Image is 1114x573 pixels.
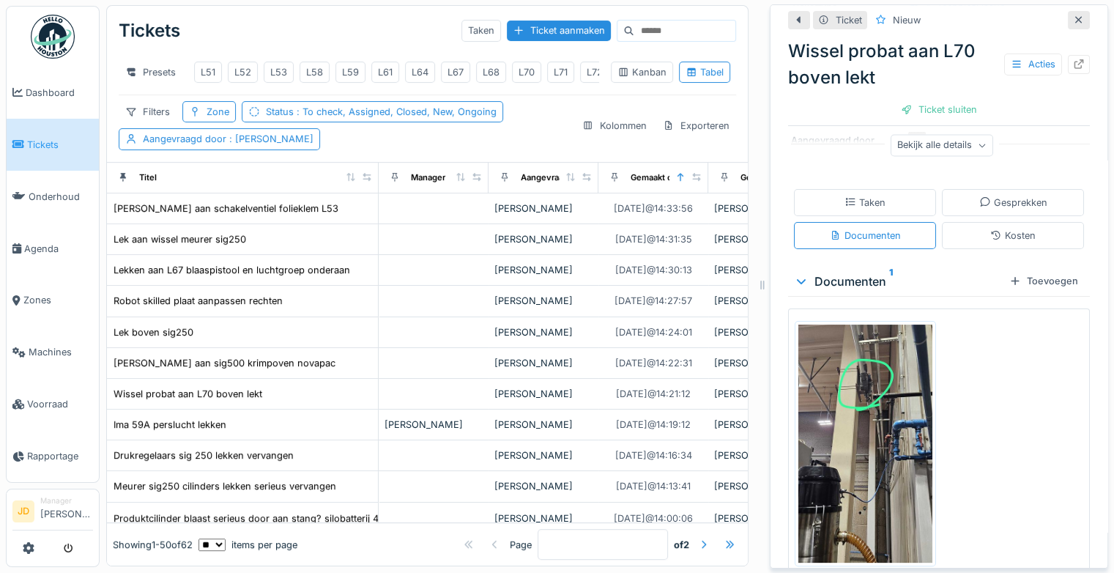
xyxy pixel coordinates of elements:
[412,65,428,79] div: L64
[889,273,893,290] sup: 1
[674,538,689,552] strong: of 2
[143,132,313,146] div: Aangevraagd door
[617,65,666,79] div: Kanban
[234,65,251,79] div: L52
[29,345,93,359] span: Machines
[615,263,692,277] div: [DATE] @ 14:30:13
[714,325,812,339] div: [PERSON_NAME]
[587,65,603,79] div: L72
[714,418,812,432] div: [PERSON_NAME]
[23,293,93,307] span: Zones
[7,67,99,119] a: Dashboard
[656,115,736,136] div: Exporteren
[114,418,226,432] div: Ima 59A perslucht lekken
[114,294,283,308] div: Robot skilled plaat aanpassen rechten
[114,479,336,493] div: Meurer sig250 cilinders lekken serieus vervangen
[266,105,497,119] div: Status
[114,448,294,462] div: Drukregelaars sig 250 lekken vervangen
[615,356,692,370] div: [DATE] @ 14:22:31
[844,196,885,210] div: Taken
[7,378,99,430] a: Voorraad
[27,449,93,463] span: Rapportage
[714,479,812,493] div: [PERSON_NAME]
[7,171,99,223] a: Onderhoud
[139,171,157,184] div: Titel
[714,356,812,370] div: [PERSON_NAME]
[494,418,593,432] div: [PERSON_NAME]
[615,232,692,246] div: [DATE] @ 14:31:35
[114,325,193,339] div: Lek boven sig250
[448,65,464,79] div: L67
[788,38,1090,91] div: Wissel probat aan L70 boven lekt
[114,387,262,401] div: Wissel probat aan L70 boven lekt
[411,171,445,184] div: Manager
[494,202,593,215] div: [PERSON_NAME]
[31,15,75,59] img: Badge_color-CXgf-gQk.svg
[12,495,93,531] a: JD Manager[PERSON_NAME]
[119,101,177,122] div: Filters
[714,263,812,277] div: [PERSON_NAME]
[714,202,812,215] div: [PERSON_NAME]
[616,387,691,401] div: [DATE] @ 14:21:12
[1004,53,1062,75] div: Acties
[114,232,246,246] div: Lek aan wissel meurer sig250
[7,430,99,482] a: Rapportage
[714,294,812,308] div: [PERSON_NAME]
[7,275,99,327] a: Zones
[114,263,350,277] div: Lekken aan L67 blaaspistool en luchtgroep onderaan
[201,65,215,79] div: L51
[740,171,795,184] div: Gemaakt door
[114,356,335,370] div: [PERSON_NAME] aan sig500 krimpoven novapac
[294,106,497,117] span: : To check, Assigned, Closed, New, Ongoing
[385,418,483,432] div: [PERSON_NAME]
[830,229,901,243] div: Documenten
[494,356,593,370] div: [PERSON_NAME]
[494,294,593,308] div: [PERSON_NAME]
[616,418,691,432] div: [DATE] @ 14:19:12
[616,479,691,493] div: [DATE] @ 14:13:41
[198,538,297,552] div: items per page
[119,12,180,50] div: Tickets
[714,448,812,462] div: [PERSON_NAME]
[12,500,34,522] li: JD
[510,538,532,552] div: Page
[461,20,501,41] div: Taken
[494,232,593,246] div: [PERSON_NAME]
[494,325,593,339] div: [PERSON_NAME]
[798,325,932,563] img: v5n7iwmfkx67w31ooqsl48x9l0az
[24,242,93,256] span: Agenda
[29,190,93,204] span: Onderhoud
[686,65,724,79] div: Tabel
[40,495,93,506] div: Manager
[378,65,393,79] div: L61
[226,133,313,144] span: : [PERSON_NAME]
[714,232,812,246] div: [PERSON_NAME]
[507,21,611,40] div: Ticket aanmaken
[615,325,692,339] div: [DATE] @ 14:24:01
[895,100,983,119] div: Ticket sluiten
[615,448,692,462] div: [DATE] @ 14:16:34
[979,196,1047,210] div: Gesprekken
[7,327,99,379] a: Machines
[483,65,500,79] div: L68
[342,65,359,79] div: L59
[519,65,535,79] div: L70
[114,202,338,215] div: [PERSON_NAME] aan schakelventiel folieklem L53
[614,511,693,525] div: [DATE] @ 14:00:06
[207,105,229,119] div: Zone
[494,511,593,525] div: [PERSON_NAME]
[7,119,99,171] a: Tickets
[494,479,593,493] div: [PERSON_NAME]
[26,86,93,100] span: Dashboard
[494,448,593,462] div: [PERSON_NAME]
[119,62,182,83] div: Presets
[114,511,425,525] div: Produktcilinder blaast serieus door aan stang? silobatterij 414 straat 3
[714,511,812,525] div: [PERSON_NAME]
[554,65,568,79] div: L71
[1003,271,1084,291] div: Toevoegen
[27,397,93,411] span: Voorraad
[893,13,921,27] div: Nieuw
[794,273,1003,290] div: Documenten
[576,115,653,136] div: Kolommen
[494,263,593,277] div: [PERSON_NAME]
